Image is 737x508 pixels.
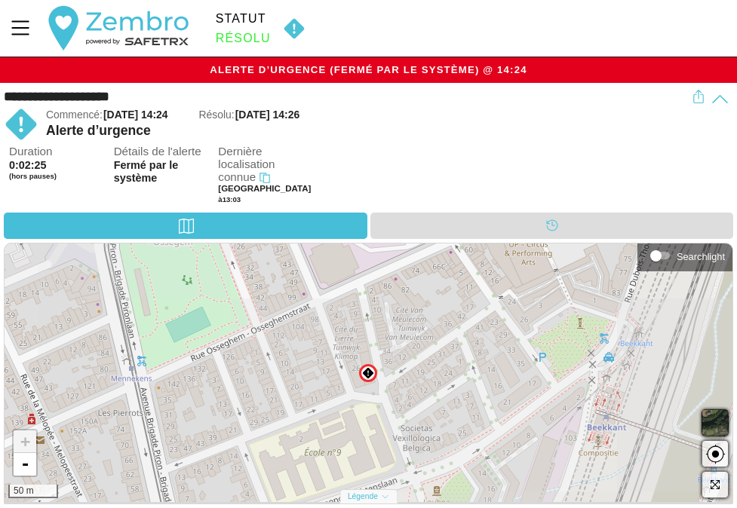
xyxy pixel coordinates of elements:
span: 0:02:25 [9,159,47,171]
div: Searchlight [645,244,725,267]
div: Statut [216,12,271,26]
div: Carte [4,213,367,239]
span: [GEOGRAPHIC_DATA] [218,184,311,193]
span: (hors pauses) [9,172,106,181]
span: Commencé: [46,109,103,121]
div: Calendrier [370,213,733,239]
div: Searchlight [677,251,725,262]
span: à 13:03 [218,195,241,204]
span: Duration [9,145,106,158]
span: Détails de l'alerte [114,145,210,158]
img: MANUAL.svg [4,107,38,142]
span: Résolu: [198,109,234,121]
span: Alerte d’urgence (Fermé par le système) @ 14:24 [210,64,527,75]
a: Zoom out [14,453,36,476]
span: [DATE] 14:24 [103,109,168,121]
div: Alerte d’urgence [46,123,692,139]
span: Dernière localisation connue [218,145,275,182]
img: MANUAL.svg [362,367,374,379]
div: Résolu [216,32,271,45]
img: MANUAL.svg [277,17,312,40]
span: Légende [348,492,378,500]
span: Fermé par le système [114,159,210,185]
div: 50 m [8,485,58,498]
a: Zoom in [14,430,36,453]
span: [DATE] 14:26 [235,109,300,121]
